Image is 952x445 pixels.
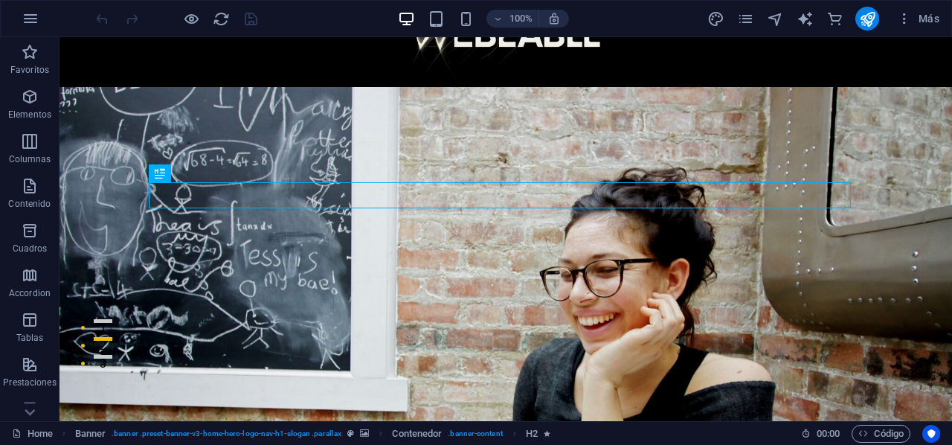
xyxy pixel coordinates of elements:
p: Cuadros [13,243,48,254]
button: pages [736,10,754,28]
span: 00 00 [817,425,840,443]
button: 3 [34,318,53,321]
i: Volver a cargar página [213,10,230,28]
span: : [827,428,829,439]
button: design [707,10,724,28]
button: navigator [766,10,784,28]
button: Haz clic para salir del modo de previsualización y seguir editando [182,10,200,28]
button: Código [852,425,910,443]
i: Navegador [767,10,784,28]
i: Diseño (Ctrl+Alt+Y) [707,10,724,28]
span: Código [858,425,904,443]
p: Contenido [8,198,51,210]
button: 2 [34,300,53,304]
a: Haz clic para cancelar la selección y doble clic para abrir páginas [12,425,53,443]
i: Al redimensionar, ajustar el nivel de zoom automáticamente para ajustarse al dispositivo elegido. [547,12,561,25]
span: Haz clic para seleccionar y doble clic para editar [75,425,106,443]
i: El elemento contiene una animación [544,429,550,438]
p: Columnas [9,153,51,165]
button: Más [891,7,945,31]
i: Publicar [859,10,876,28]
i: Este elemento contiene un fondo [360,429,369,438]
i: Comercio [826,10,843,28]
p: Accordion [9,287,51,299]
p: Prestaciones [3,377,56,388]
p: Favoritos [10,64,49,76]
h6: Tiempo de la sesión [801,425,840,443]
span: Más [897,11,939,26]
span: Haz clic para seleccionar y doble clic para editar [392,425,442,443]
span: . banner .preset-banner-v3-home-hero-logo-nav-h1-slogan .parallax [112,425,341,443]
button: 1 [34,282,53,286]
i: Este elemento es un preajuste personalizable [347,429,354,438]
p: Tablas [16,332,44,344]
button: publish [855,7,879,31]
span: . banner-content [448,425,502,443]
button: text_generator [796,10,814,28]
h6: 100% [509,10,533,28]
button: Usercentrics [922,425,940,443]
span: Haz clic para seleccionar y doble clic para editar [526,425,538,443]
i: AI Writer [797,10,814,28]
button: 100% [486,10,539,28]
i: Páginas (Ctrl+Alt+S) [737,10,754,28]
p: Elementos [8,109,51,121]
button: reload [212,10,230,28]
button: commerce [826,10,843,28]
nav: breadcrumb [75,425,551,443]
